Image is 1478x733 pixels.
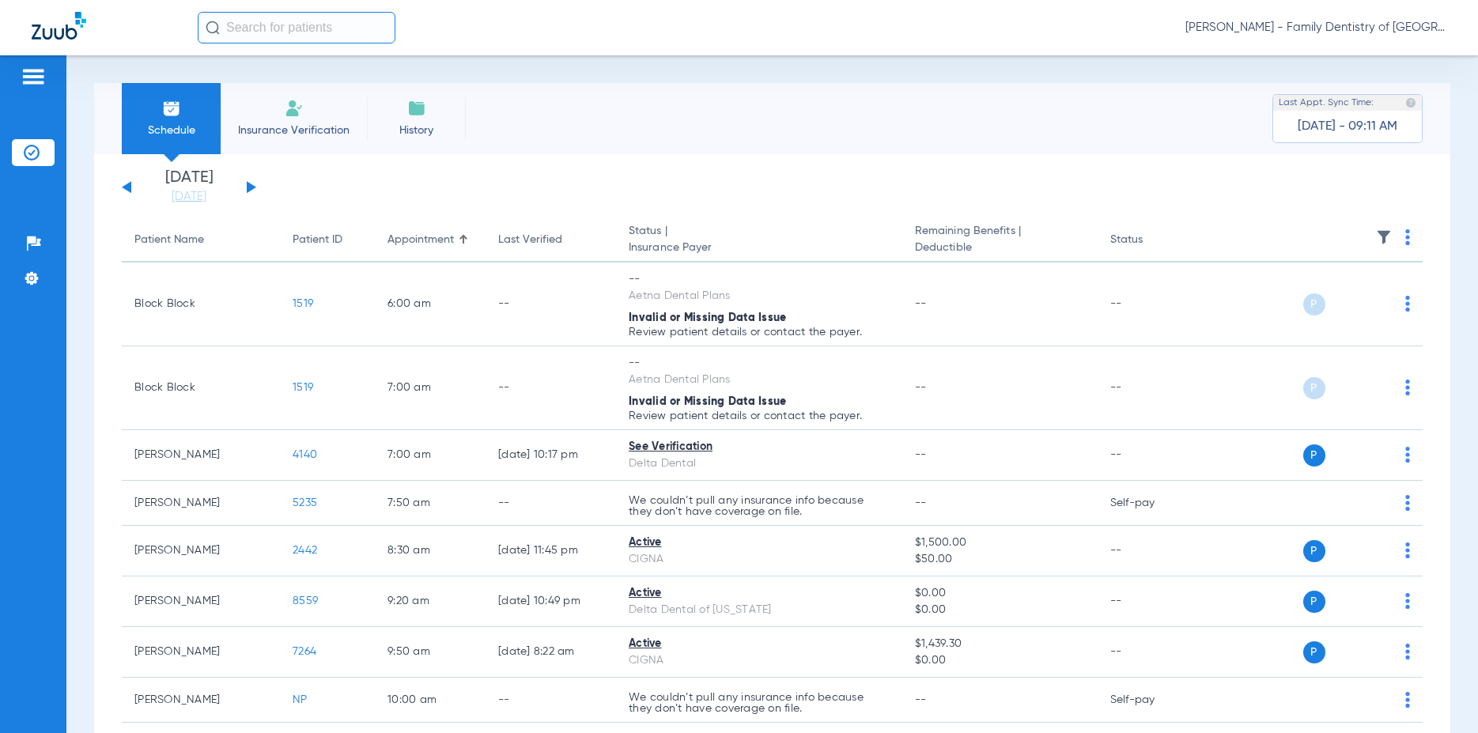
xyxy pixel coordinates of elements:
th: Remaining Benefits | [902,218,1098,263]
div: Active [629,636,890,652]
img: x.svg [1370,542,1385,558]
th: Status | [616,218,902,263]
span: Invalid or Missing Data Issue [629,312,786,323]
span: -- [915,694,927,705]
span: NP [293,694,308,705]
td: -- [486,263,616,346]
td: 10:00 AM [375,678,486,723]
span: P [1303,540,1325,562]
td: 7:00 AM [375,430,486,481]
div: Delta Dental of [US_STATE] [629,602,890,618]
td: Block Block [122,263,280,346]
td: [DATE] 10:49 PM [486,576,616,627]
a: [DATE] [142,189,236,205]
td: -- [486,678,616,723]
td: 7:00 AM [375,346,486,430]
img: History [407,99,426,118]
td: [DATE] 10:17 PM [486,430,616,481]
img: group-dot-blue.svg [1405,495,1410,511]
span: 2442 [293,545,317,556]
iframe: Chat Widget [1399,657,1478,733]
div: See Verification [629,439,890,455]
td: 6:00 AM [375,263,486,346]
div: Appointment [387,232,454,248]
span: $0.00 [915,652,1085,669]
td: -- [1098,526,1204,576]
div: Active [629,535,890,551]
div: -- [629,271,890,288]
div: Patient ID [293,232,362,248]
div: Delta Dental [629,455,890,472]
span: Schedule [134,123,209,138]
img: Zuub Logo [32,12,86,40]
td: 7:50 AM [375,481,486,526]
p: We couldn’t pull any insurance info because they don’t have coverage on file. [629,692,890,714]
td: -- [1098,263,1204,346]
span: $50.00 [915,551,1085,568]
span: Invalid or Missing Data Issue [629,396,786,407]
div: Last Verified [498,232,603,248]
div: CIGNA [629,652,890,669]
input: Search for patients [198,12,395,43]
td: [PERSON_NAME] [122,576,280,627]
img: Search Icon [206,21,220,35]
span: -- [915,449,927,460]
td: -- [486,346,616,430]
div: Patient Name [134,232,267,248]
div: -- [629,355,890,372]
img: x.svg [1370,692,1385,708]
img: group-dot-blue.svg [1405,296,1410,312]
p: Review patient details or contact the payer. [629,327,890,338]
span: 7264 [293,646,316,657]
span: P [1303,444,1325,467]
td: [PERSON_NAME] [122,526,280,576]
div: Aetna Dental Plans [629,372,890,388]
div: CIGNA [629,551,890,568]
div: Patient Name [134,232,204,248]
span: $0.00 [915,602,1085,618]
img: Manual Insurance Verification [285,99,304,118]
span: [DATE] - 09:11 AM [1298,119,1397,134]
div: Last Verified [498,232,562,248]
span: P [1303,641,1325,663]
span: 1519 [293,298,313,309]
img: x.svg [1370,495,1385,511]
span: P [1303,377,1325,399]
img: x.svg [1370,296,1385,312]
span: $1,439.30 [915,636,1085,652]
td: [PERSON_NAME] [122,627,280,678]
img: filter.svg [1376,229,1392,245]
span: 4140 [293,449,317,460]
span: 8559 [293,595,318,606]
span: 1519 [293,382,313,393]
img: x.svg [1370,447,1385,463]
span: -- [915,382,927,393]
img: group-dot-blue.svg [1405,447,1410,463]
span: Last Appt. Sync Time: [1279,95,1374,111]
td: Self-pay [1098,481,1204,526]
td: -- [486,481,616,526]
span: History [379,123,454,138]
th: Status [1098,218,1204,263]
div: Patient ID [293,232,342,248]
li: [DATE] [142,170,236,205]
div: Active [629,585,890,602]
img: x.svg [1370,593,1385,609]
img: group-dot-blue.svg [1405,380,1410,395]
span: P [1303,591,1325,613]
td: 9:50 AM [375,627,486,678]
img: group-dot-blue.svg [1405,229,1410,245]
p: We couldn’t pull any insurance info because they don’t have coverage on file. [629,495,890,517]
td: [PERSON_NAME] [122,678,280,723]
td: Self-pay [1098,678,1204,723]
span: Insurance Payer [629,240,890,256]
td: 9:20 AM [375,576,486,627]
img: group-dot-blue.svg [1405,542,1410,558]
span: Insurance Verification [232,123,355,138]
td: [PERSON_NAME] [122,430,280,481]
span: [PERSON_NAME] - Family Dentistry of [GEOGRAPHIC_DATA] [1185,20,1446,36]
img: group-dot-blue.svg [1405,593,1410,609]
span: $1,500.00 [915,535,1085,551]
div: Aetna Dental Plans [629,288,890,304]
